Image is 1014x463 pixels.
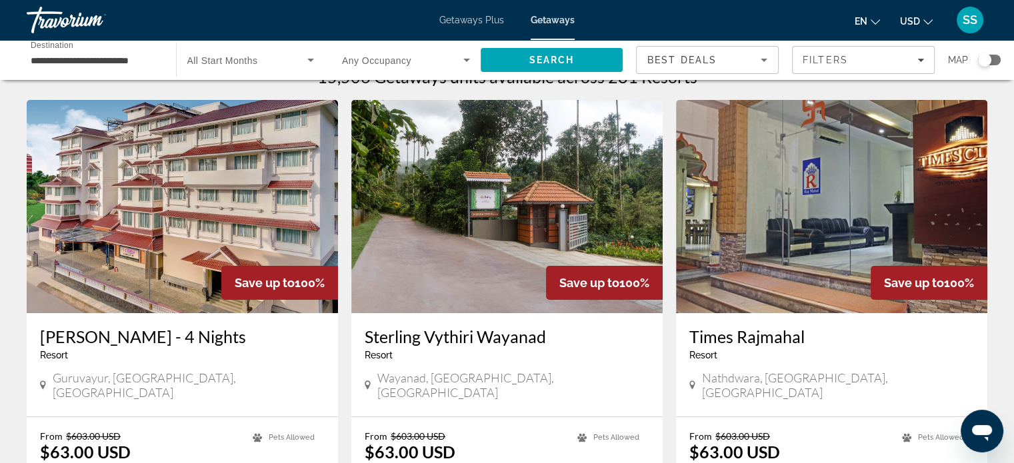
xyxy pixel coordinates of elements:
[31,53,159,69] input: Select destination
[40,442,131,462] p: $63.00 USD
[689,430,712,442] span: From
[918,433,964,442] span: Pets Allowed
[715,430,770,442] span: $603.00 USD
[31,41,73,49] span: Destination
[546,266,663,300] div: 100%
[559,276,619,290] span: Save up to
[269,433,315,442] span: Pets Allowed
[792,46,935,74] button: Filters
[351,100,663,313] img: Sterling Vythiri Wayanad
[342,55,411,66] span: Any Occupancy
[963,13,977,27] span: SS
[871,266,987,300] div: 100%
[481,48,623,72] button: Search
[365,350,393,360] span: Resort
[235,276,295,290] span: Save up to
[689,442,780,462] p: $63.00 USD
[40,326,325,346] a: [PERSON_NAME] - 4 Nights
[439,15,504,25] a: Getaways Plus
[647,52,767,68] mat-select: Sort by
[803,55,848,65] span: Filters
[900,11,933,31] button: Change currency
[676,100,987,313] img: Times Rajmahal
[961,410,1003,452] iframe: Button to launch messaging window
[855,11,880,31] button: Change language
[377,370,649,400] span: Wayanad, [GEOGRAPHIC_DATA], [GEOGRAPHIC_DATA]
[66,430,121,442] span: $603.00 USD
[900,16,920,27] span: USD
[884,276,944,290] span: Save up to
[53,370,325,400] span: Guruvayur, [GEOGRAPHIC_DATA], [GEOGRAPHIC_DATA]
[40,350,68,360] span: Resort
[531,15,575,25] a: Getaways
[365,430,387,442] span: From
[948,51,968,69] span: Map
[365,326,649,346] a: Sterling Vythiri Wayanad
[529,55,574,65] span: Search
[187,55,258,66] span: All Start Months
[689,350,717,360] span: Resort
[689,326,974,346] a: Times Rajmahal
[391,430,445,442] span: $603.00 USD
[40,430,63,442] span: From
[647,55,717,65] span: Best Deals
[593,433,639,442] span: Pets Allowed
[221,266,338,300] div: 100%
[27,3,160,37] a: Travorium
[27,100,338,313] img: Sterling Guruvayur - 4 Nights
[702,370,974,400] span: Nathdwara, [GEOGRAPHIC_DATA], [GEOGRAPHIC_DATA]
[855,16,867,27] span: en
[365,442,455,462] p: $63.00 USD
[953,6,987,34] button: User Menu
